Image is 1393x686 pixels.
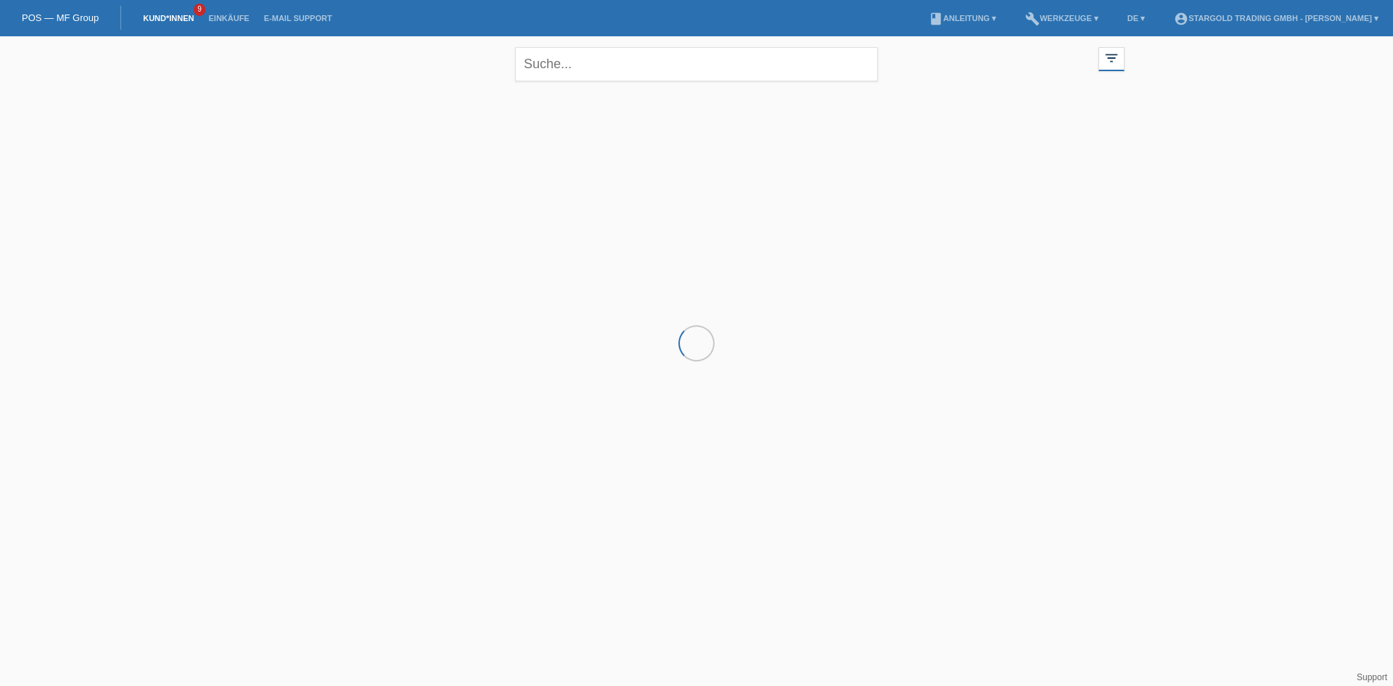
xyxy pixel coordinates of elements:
[1104,50,1119,66] i: filter_list
[929,12,943,26] i: book
[1120,14,1152,23] a: DE ▾
[22,12,99,23] a: POS — MF Group
[1018,14,1106,23] a: buildWerkzeuge ▾
[257,14,340,23] a: E-Mail Support
[201,14,256,23] a: Einkäufe
[515,47,878,81] input: Suche...
[194,4,205,16] span: 9
[1025,12,1040,26] i: build
[136,14,201,23] a: Kund*innen
[1357,672,1387,682] a: Support
[921,14,1003,23] a: bookAnleitung ▾
[1174,12,1188,26] i: account_circle
[1167,14,1386,23] a: account_circleStargold Trading GmbH - [PERSON_NAME] ▾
